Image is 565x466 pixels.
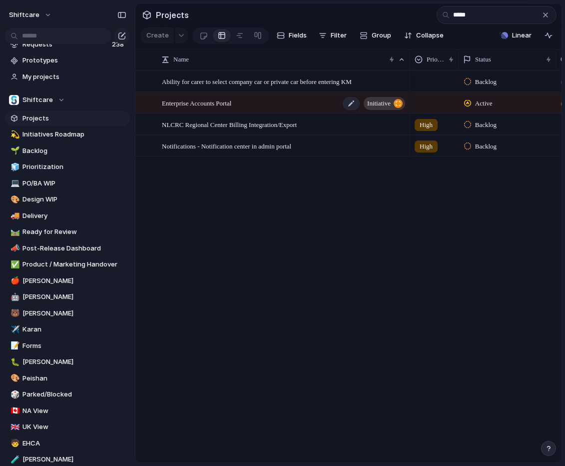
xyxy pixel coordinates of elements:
a: 🧒EHCA [5,436,130,451]
button: 🍎 [9,276,19,286]
a: 🇬🇧UK View [5,419,130,434]
a: 📣Post-Release Dashboard [5,241,130,256]
button: shiftcare [4,7,57,23]
span: Enterprise Accounts Portal [162,97,231,108]
a: 🚚Delivery [5,208,130,223]
button: 🇨🇦 [9,406,19,416]
span: Requests [22,39,109,49]
button: 🎨 [9,373,19,383]
span: [PERSON_NAME] [22,276,126,286]
span: Status [475,54,491,64]
button: 🚚 [9,211,19,221]
div: 🎲Parked/Blocked [5,387,130,402]
div: 🤖 [10,291,17,303]
div: 💫Initiatives Roadmap [5,127,130,142]
span: Initiatives Roadmap [22,129,126,139]
button: 📣 [9,243,19,253]
button: 🧊 [9,162,19,172]
span: Ready for Review [22,227,126,237]
span: Parked/Blocked [22,389,126,399]
a: 🐛[PERSON_NAME] [5,354,130,369]
a: 🧊Prioritization [5,159,130,174]
span: UK View [22,422,126,432]
span: Delivery [22,211,126,221]
button: initiative [364,97,405,110]
span: Post-Release Dashboard [22,243,126,253]
span: Active [475,98,493,108]
a: 🐻[PERSON_NAME] [5,306,130,321]
div: ✅Product / Marketing Handover [5,257,130,272]
button: 🎨 [9,194,19,204]
button: 🇬🇧 [9,422,19,432]
button: Filter [315,27,351,43]
div: 🧪 [10,454,17,465]
a: 🇨🇦NA View [5,403,130,418]
div: 🎨Peishan [5,371,130,386]
button: 🧒 [9,438,19,448]
button: 🐻 [9,308,19,318]
a: 🌱Backlog [5,143,130,158]
a: 🛤️Ready for Review [5,224,130,239]
div: 📣 [10,242,17,254]
button: Fields [273,27,311,43]
div: 💻 [10,177,17,189]
div: 🍎 [10,275,17,286]
span: Backlog [22,146,126,156]
span: Design WIP [22,194,126,204]
span: Backlog [475,77,497,87]
button: 🌱 [9,146,19,156]
button: ✈️ [9,324,19,334]
div: 🚚 [10,210,17,221]
div: 🎨 [10,372,17,384]
span: Group [372,30,391,40]
span: PO/BA WIP [22,178,126,188]
button: 🧪 [9,454,19,464]
span: shiftcare [9,10,39,20]
span: [PERSON_NAME] [22,308,126,318]
a: Requests238 [5,37,130,52]
button: 📝 [9,341,19,351]
span: Prototypes [22,55,126,65]
button: 💻 [9,178,19,188]
span: Peishan [22,373,126,383]
a: 📝Forms [5,338,130,353]
button: Collapse [400,27,448,43]
a: 🎨Design WIP [5,192,130,207]
a: ✈️Karan [5,322,130,337]
span: NLCRC Regional Center Billing Integration/Export [162,118,297,130]
span: Notifications - Notification center in admin portal [162,140,291,151]
span: [PERSON_NAME] [22,357,126,367]
div: 🧒 [10,437,17,449]
span: NA View [22,406,126,416]
span: My projects [22,72,126,82]
button: 🛤️ [9,227,19,237]
span: EHCA [22,438,126,448]
span: Ability for carer to select company car or private car before entering KM [162,75,352,87]
span: Backlog [475,120,497,130]
a: Projects [5,111,130,126]
span: Projects [154,6,191,24]
span: Collapse [416,30,444,40]
div: 🌱 [10,145,17,156]
span: initiative [367,96,391,110]
div: 📝 [10,340,17,351]
button: ✅ [9,259,19,269]
button: Group [355,27,396,43]
button: Shiftcare [5,92,130,107]
span: High [420,120,433,130]
span: [PERSON_NAME] [22,292,126,302]
button: 🐛 [9,357,19,367]
div: 🐻 [10,307,17,319]
div: 🐛 [10,356,17,368]
span: Priority [427,54,445,64]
